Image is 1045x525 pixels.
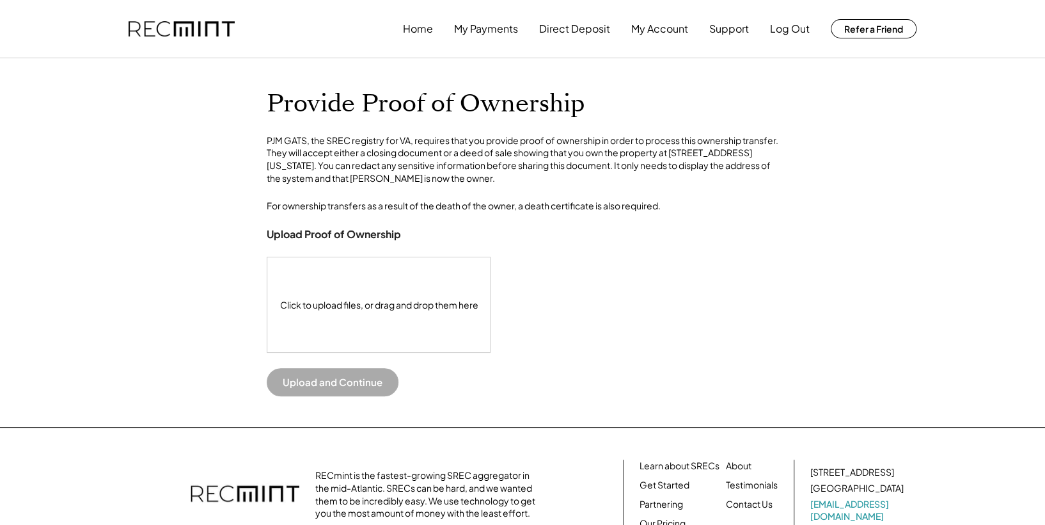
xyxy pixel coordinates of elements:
a: About [726,460,751,472]
a: Get Started [640,479,689,492]
button: Home [403,16,433,42]
a: Testimonials [726,479,778,492]
img: recmint-logotype%403x.png [191,472,299,517]
div: Click to upload files, or drag and drop them here [267,257,491,352]
h1: Provide Proof of Ownership [267,89,585,119]
img: recmint-logotype%403x.png [129,21,235,37]
div: [GEOGRAPHIC_DATA] [810,482,904,495]
a: Contact Us [726,498,773,511]
button: Direct Deposit [539,16,610,42]
a: Partnering [640,498,683,511]
div: PJM GATS, the SREC registry for VA, requires that you provide proof of ownership in order to proc... [267,134,778,184]
a: Learn about SRECs [640,460,719,472]
button: Support [709,16,749,42]
button: Log Out [770,16,810,42]
a: [EMAIL_ADDRESS][DOMAIN_NAME] [810,498,906,523]
div: Upload Proof of Ownership [267,228,401,241]
button: My Payments [454,16,518,42]
button: Refer a Friend [831,19,916,38]
div: RECmint is the fastest-growing SREC aggregator in the mid-Atlantic. SRECs can be hard, and we wan... [315,469,542,519]
div: [STREET_ADDRESS] [810,466,894,479]
div: For ownership transfers as a result of the death of the owner, a death certificate is also required. [267,200,661,213]
button: My Account [631,16,688,42]
button: Upload and Continue [267,368,398,396]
